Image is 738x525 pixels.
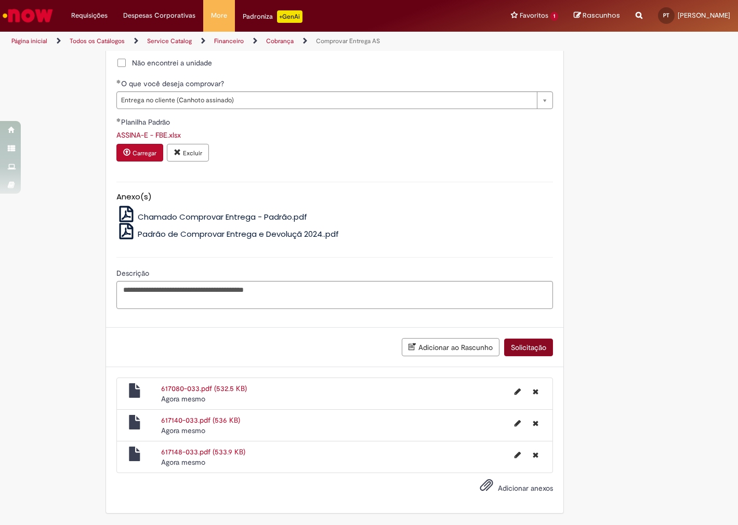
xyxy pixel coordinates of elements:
[147,37,192,45] a: Service Catalog
[116,228,339,239] a: Padrão de Comprovar Entrega e Devoluçã 2024..pdf
[121,92,532,109] span: Entrega no cliente (Canhoto assinado)
[116,118,121,122] span: Obrigatório Preenchido
[167,144,209,161] button: Excluir anexo ASSINA-E - FBE.xlsx
[71,10,108,21] span: Requisições
[508,415,527,432] button: Editar nome de arquivo 617140-033.pdf
[526,383,545,400] button: Excluir 617080-033.pdf
[161,447,245,456] a: 617148-033.pdf (533.9 KB)
[116,211,308,222] a: Chamado Comprovar Entrega - Padrão.pdf
[133,149,156,157] small: Carregar
[243,10,302,23] div: Padroniza
[161,457,205,467] time: 27/08/2025 17:03:09
[116,268,151,278] span: Descrição
[504,339,553,356] button: Solicitação
[138,228,339,239] span: Padrão de Comprovar Entrega e Devoluçã 2024..pdf
[116,79,121,84] span: Obrigatório Preenchido
[574,11,620,21] a: Rascunhos
[8,32,484,51] ul: Trilhas de página
[402,338,499,356] button: Adicionar ao Rascunho
[11,37,47,45] a: Página inicial
[508,447,527,463] button: Editar nome de arquivo 617148-033.pdf
[316,37,380,45] a: Comprovar Entrega AS
[277,10,302,23] p: +GenAi
[211,10,227,21] span: More
[132,58,212,68] span: Não encontrei a unidade
[520,10,548,21] span: Favoritos
[116,130,181,140] a: Download de ASSINA-E - FBE.xlsx
[116,144,163,161] button: Carregar anexo de Planilha Padrão Required
[508,383,527,400] button: Editar nome de arquivo 617080-033.pdf
[550,12,558,21] span: 1
[161,426,205,435] span: Agora mesmo
[121,117,172,127] span: Planilha Padrão
[161,394,205,403] span: Agora mesmo
[121,79,226,88] span: O que você deseja comprovar?
[678,11,730,20] span: [PERSON_NAME]
[183,149,202,157] small: Excluir
[526,447,545,463] button: Excluir 617148-033.pdf
[123,10,195,21] span: Despesas Corporativas
[266,37,294,45] a: Cobrança
[70,37,125,45] a: Todos os Catálogos
[1,5,55,26] img: ServiceNow
[498,483,553,493] span: Adicionar anexos
[116,281,553,309] textarea: Descrição
[161,426,205,435] time: 27/08/2025 17:03:09
[526,415,545,432] button: Excluir 617140-033.pdf
[161,457,205,467] span: Agora mesmo
[116,193,553,201] h5: Anexo(s)
[477,476,496,500] button: Adicionar anexos
[663,12,669,19] span: PT
[214,37,244,45] a: Financeiro
[161,394,205,403] time: 27/08/2025 17:03:09
[161,415,240,425] a: 617140-033.pdf (536 KB)
[583,10,620,20] span: Rascunhos
[161,384,247,393] a: 617080-033.pdf (532.5 KB)
[138,211,307,222] span: Chamado Comprovar Entrega - Padrão.pdf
